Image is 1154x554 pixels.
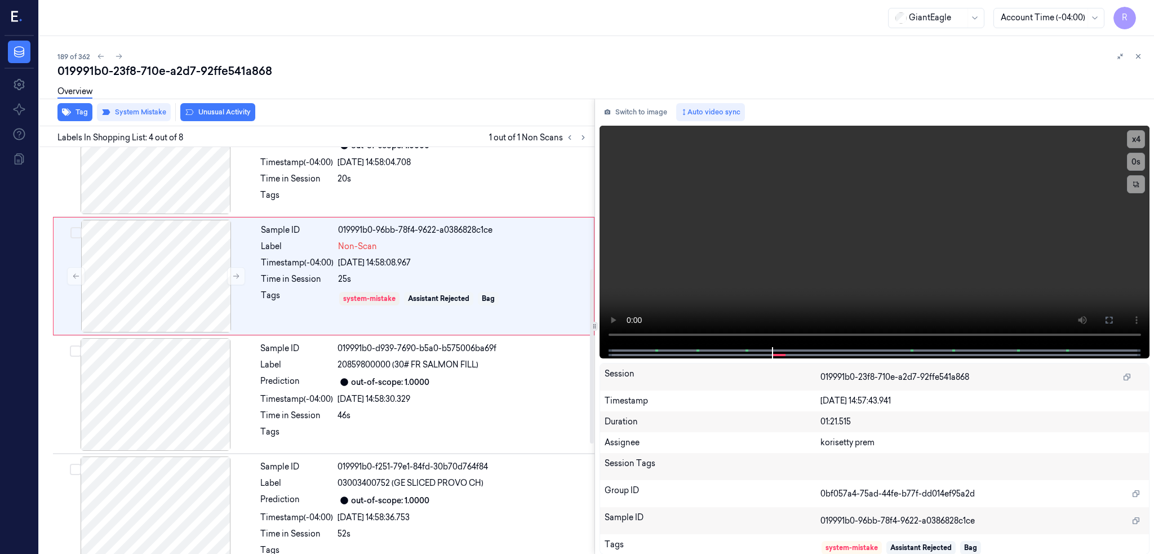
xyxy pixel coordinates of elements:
div: Timestamp (-04:00) [260,512,333,524]
div: [DATE] 14:58:30.329 [338,393,588,405]
div: [DATE] 14:58:36.753 [338,512,588,524]
div: Timestamp (-04:00) [260,393,333,405]
div: Label [260,359,333,371]
button: R [1113,7,1136,29]
button: System Mistake [97,103,171,121]
div: Timestamp (-04:00) [261,257,334,269]
button: Select row [70,227,82,238]
div: Sample ID [605,512,820,530]
div: out-of-scope: 1.0000 [351,495,429,507]
div: Time in Session [260,173,333,185]
span: 20859800000 (30# FR SALMON FILL) [338,359,478,371]
div: 01:21.515 [820,416,1144,428]
span: Labels In Shopping List: 4 out of 8 [57,132,183,144]
div: Tags [261,290,334,308]
button: x4 [1127,130,1145,148]
button: Unusual Activity [180,103,255,121]
a: Overview [57,86,92,99]
div: 019991b0-23f8-710e-a2d7-92ffe541a868 [57,63,1145,79]
div: 019991b0-f251-79e1-84fd-30b70d764f84 [338,461,588,473]
div: system-mistake [825,543,878,553]
div: Timestamp [605,395,820,407]
div: Tags [260,189,333,207]
button: 0s [1127,153,1145,171]
button: Select row [70,345,81,357]
div: 019991b0-96bb-78f4-9622-a0386828c1ce [338,224,587,236]
div: Sample ID [260,343,333,354]
span: Non-Scan [338,241,377,252]
div: korisetty prem [820,437,1144,449]
button: Tag [57,103,92,121]
div: Bag [964,543,977,553]
span: 189 of 362 [57,52,90,61]
div: Tags [260,426,333,444]
div: system-mistake [343,294,396,304]
div: 019991b0-d939-7690-b5a0-b575006ba69f [338,343,588,354]
div: 46s [338,410,588,422]
div: Time in Session [261,273,334,285]
div: Prediction [260,375,333,389]
div: [DATE] 14:58:08.967 [338,257,587,269]
div: Assignee [605,437,820,449]
button: Select row [70,464,81,475]
div: 52s [338,528,588,540]
div: out-of-scope: 1.0000 [351,376,429,388]
div: Sample ID [261,224,334,236]
div: Duration [605,416,820,428]
div: Prediction [260,494,333,507]
div: [DATE] 14:58:04.708 [338,157,588,169]
div: 25s [338,273,587,285]
div: Sample ID [260,461,333,473]
button: Switch to image [600,103,672,121]
span: 03003400752 (GE SLICED PROVO CH) [338,477,483,489]
div: [DATE] 14:57:43.941 [820,395,1144,407]
div: Assistant Rejected [890,543,952,553]
div: Label [260,477,333,489]
span: 019991b0-96bb-78f4-9622-a0386828c1ce [820,515,975,527]
div: Session Tags [605,458,820,476]
div: Group ID [605,485,820,503]
div: Session [605,368,820,386]
div: Bag [482,294,495,304]
div: 20s [338,173,588,185]
span: 0bf057a4-75ad-44fe-b77f-dd014ef95a2d [820,488,975,500]
span: 019991b0-23f8-710e-a2d7-92ffe541a868 [820,371,969,383]
div: Label [261,241,334,252]
div: Assistant Rejected [408,294,469,304]
span: 1 out of 1 Non Scans [489,131,590,144]
div: Time in Session [260,410,333,422]
div: Timestamp (-04:00) [260,157,333,169]
div: Time in Session [260,528,333,540]
button: Auto video sync [676,103,745,121]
